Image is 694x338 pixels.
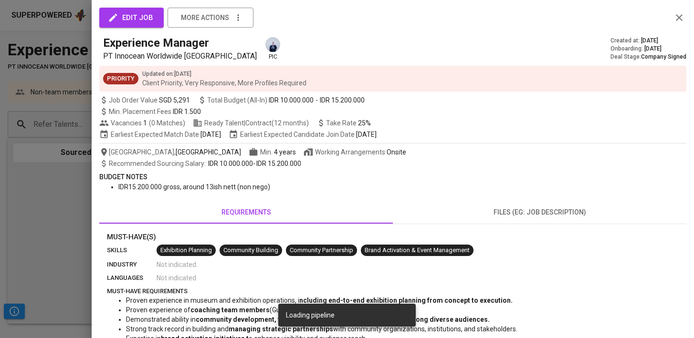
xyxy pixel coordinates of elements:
[109,108,201,115] span: Min. Placement Fees
[126,306,190,314] span: Proven experience of
[157,273,198,283] span: Not indicated .
[269,95,314,105] span: IDR 10.000.000
[126,316,196,323] span: Demonstrated ability in
[176,147,241,157] span: [GEOGRAPHIC_DATA]
[333,325,517,333] span: with community organizations, institutions, and stakeholders.
[256,160,301,167] span: IDR 15.200.000
[304,147,406,157] span: Working Arrangements
[299,297,513,304] span: ncluding end-to-end exhibition planning from concept to execution.
[118,183,270,191] span: IDR15.200.000 gross, around 13ish nett (non nego)
[126,325,229,333] span: Strong track record in building and
[107,260,157,269] p: industry
[356,130,377,139] span: [DATE]
[286,307,335,324] div: Loading pipeline
[157,260,198,269] span: Not indicated .
[110,11,153,24] span: edit job
[107,287,679,296] p: must-have requirements
[99,147,241,157] span: [GEOGRAPHIC_DATA] ,
[142,70,306,78] p: Updated on : [DATE]
[229,130,377,139] span: Earliest Expected Candidate Join Date
[159,95,190,105] span: SGD 5,291
[641,37,658,45] span: [DATE]
[99,95,190,105] span: Job Order Value
[103,35,209,51] h5: Experience Manager
[142,118,147,128] span: 1
[103,74,138,83] span: Priority
[193,118,309,128] span: Ready Talent | Contract (12 months)
[107,232,679,243] p: Must-Have(s)
[190,306,270,314] span: coaching team members
[315,95,318,105] span: -
[109,159,301,168] span: -
[610,37,686,45] div: Created at :
[107,246,157,255] p: skills
[196,316,490,323] span: community development, fostering engagement and participation among diverse audiences.
[105,206,387,218] span: requirements
[229,325,333,333] span: managing strategic partnerships
[641,53,686,60] span: Company Signed
[99,118,185,128] span: Vacancies ( 0 Matches )
[173,108,201,115] span: IDR 1.500
[168,8,253,28] button: more actions
[99,8,164,28] button: edit job
[644,45,662,53] span: [DATE]
[181,12,229,24] span: more actions
[107,273,157,283] p: languages
[142,78,306,88] p: Client Priority, Very Responsive, More Profiles Required
[610,53,686,61] div: Deal Stage :
[270,306,395,314] span: (Gurus/Customer Experience/Front Liner)
[358,119,371,127] span: 25%
[200,130,221,139] span: [DATE]
[361,246,473,255] span: Brand Activation & Event Management
[99,172,686,182] p: Budget Notes
[265,37,280,52] img: annisa@glints.com
[387,147,406,157] div: Onsite
[157,246,216,255] span: Exhibition Planning
[610,45,686,53] div: Onboarding :
[326,119,371,127] span: Take Rate
[99,130,221,139] span: Earliest Expected Match Date
[286,246,357,255] span: Community Partnership
[109,160,207,167] span: Recommended Sourcing Salary :
[264,36,281,61] div: pic
[399,206,681,218] span: files (eg: job description)
[126,297,299,304] span: Proven experience in museum and exhibition operations, i
[320,95,365,105] span: IDR 15.200.000
[260,148,296,156] span: Min.
[208,160,253,167] span: IDR 10.000.000
[274,148,296,156] span: 4 years
[103,51,257,61] span: PT Innocean Worldwide [GEOGRAPHIC_DATA]
[198,95,365,105] span: Total Budget (All-In)
[220,246,282,255] span: Community Building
